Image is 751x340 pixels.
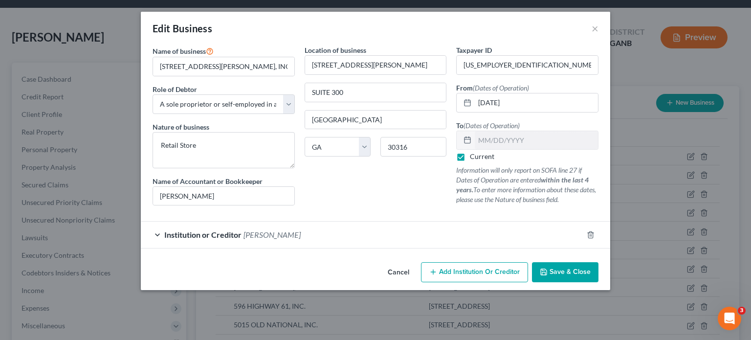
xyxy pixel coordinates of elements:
[550,268,591,276] span: Save & Close
[153,122,209,132] label: Nature of business
[380,263,417,283] button: Cancel
[421,262,528,283] button: Add Institution Or Creditor
[153,23,171,34] span: Edit
[380,137,446,157] input: Enter zip...
[456,83,529,93] label: From
[153,57,294,76] input: Enter name...
[473,84,529,92] span: (Dates of Operation)
[470,152,494,161] label: Current
[305,111,446,129] input: Enter city...
[464,121,520,130] span: (Dates of Operation)
[305,56,446,74] input: Enter address...
[243,230,301,239] span: [PERSON_NAME]
[456,120,520,131] label: To
[456,165,598,204] p: Information will only report on SOFA line 27 if Dates of Operation are entered To enter more info...
[153,187,294,205] input: --
[305,83,446,102] input: Apt, Suite, etc...
[457,56,598,74] input: #
[456,45,492,55] label: Taxpayer ID
[738,307,746,315] span: 3
[153,176,263,186] label: Name of Accountant or Bookkeeper
[305,45,366,55] label: Location of business
[475,131,598,150] input: MM/DD/YYYY
[475,93,598,112] input: MM/DD/YYYY
[718,307,741,330] iframe: Intercom live chat
[439,268,520,276] span: Add Institution Or Creditor
[173,23,212,34] span: Business
[592,23,598,34] button: ×
[532,262,598,283] button: Save & Close
[164,230,242,239] span: Institution or Creditor
[153,47,206,55] span: Name of business
[153,85,197,93] span: Role of Debtor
